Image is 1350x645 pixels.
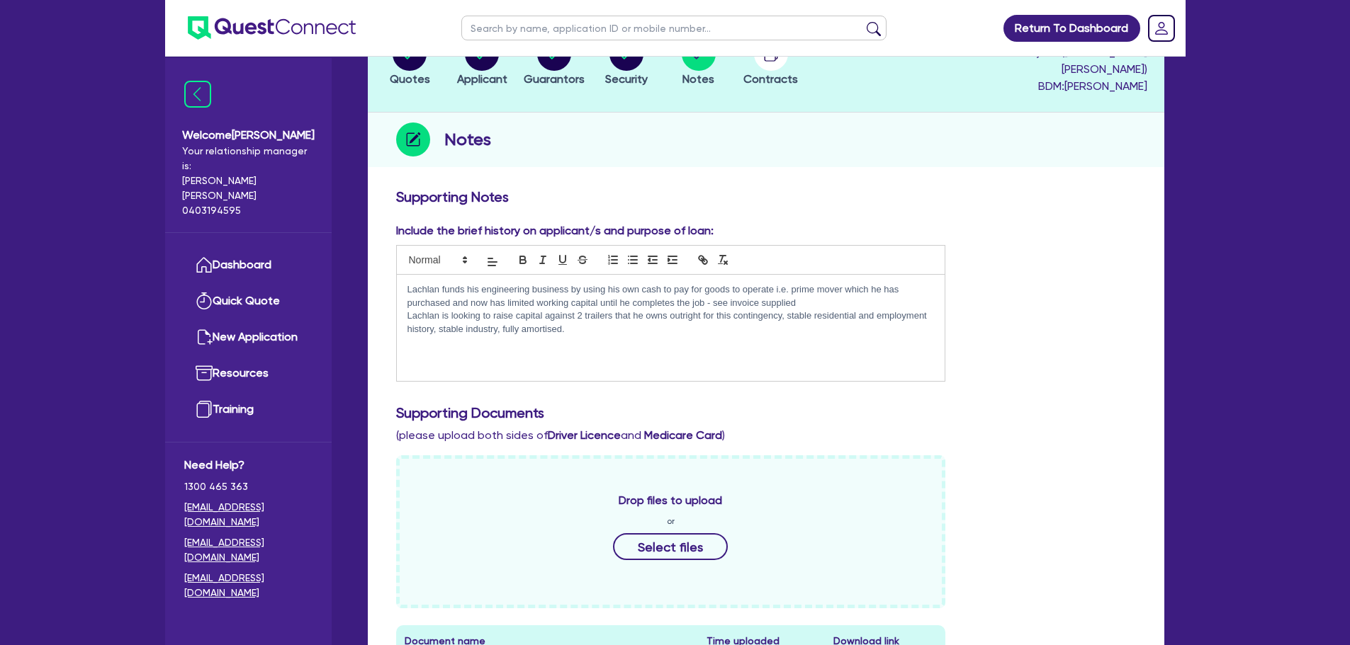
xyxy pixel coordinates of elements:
[1003,15,1140,42] a: Return To Dashboard
[396,404,1136,421] h3: Supporting Documents
[548,428,621,442] b: Driver Licence
[184,500,313,530] a: [EMAIL_ADDRESS][DOMAIN_NAME]
[407,309,935,336] p: Lachlan is looking to raise capital against 2 trailers that he owns outright for this contingency...
[743,72,798,86] span: Contracts
[613,533,728,560] button: Select files
[644,428,722,442] b: Medicare Card
[456,36,508,89] button: Applicant
[681,36,716,89] button: Notes
[396,222,714,239] label: Include the brief history on applicant/s and purpose of loan:
[457,72,507,86] span: Applicant
[184,479,313,494] span: 1300 465 363
[390,72,430,86] span: Quotes
[605,72,648,86] span: Security
[389,36,431,89] button: Quotes
[604,36,648,89] button: Security
[184,81,211,108] img: icon-menu-close
[184,355,313,392] a: Resources
[396,188,1136,205] h3: Supporting Notes
[184,319,313,355] a: New Application
[184,535,313,565] a: [EMAIL_ADDRESS][DOMAIN_NAME]
[196,292,213,309] img: quick-quote
[182,127,315,144] span: Welcome [PERSON_NAME]
[196,365,213,382] img: resources
[196,401,213,418] img: training
[396,122,430,156] img: step-icon
[743,36,799,89] button: Contracts
[182,144,315,218] span: Your relationship manager is: [PERSON_NAME] [PERSON_NAME] 0403194595
[667,515,675,527] span: or
[524,72,585,86] span: Guarantors
[619,492,722,509] span: Drop files to upload
[396,428,725,442] span: (please upload both sides of and )
[184,392,313,428] a: Training
[184,457,313,474] span: Need Help?
[184,247,313,283] a: Dashboard
[188,16,356,40] img: quest-connect-logo-blue
[444,127,491,152] h2: Notes
[461,16,887,40] input: Search by name, application ID or mobile number...
[810,78,1147,95] span: BDM: [PERSON_NAME]
[1143,10,1180,47] a: Dropdown toggle
[407,283,935,309] p: Lachlan funds his engineering business by using his own cash to pay for goods to operate i.e. pri...
[184,283,313,319] a: Quick Quote
[682,72,714,86] span: Notes
[196,329,213,346] img: new-application
[184,571,313,600] a: [EMAIL_ADDRESS][DOMAIN_NAME]
[523,36,585,89] button: Guarantors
